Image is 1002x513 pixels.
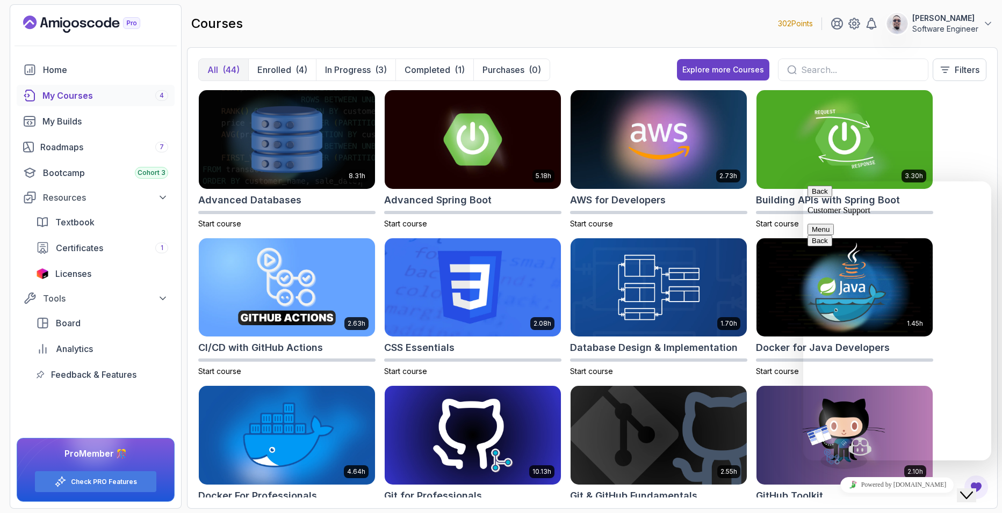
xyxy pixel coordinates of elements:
[43,63,168,76] div: Home
[405,63,450,76] p: Completed
[56,317,81,329] span: Board
[955,63,979,76] p: Filters
[43,166,168,179] div: Bootcamp
[571,386,747,485] img: Git & GitHub Fundamentals card
[570,340,738,355] h2: Database Design & Implementation
[536,172,551,180] p: 5.18h
[42,115,168,128] div: My Builds
[933,58,986,81] button: Filters
[30,211,175,233] a: textbook
[473,59,550,80] button: Purchases(0)
[534,319,551,328] p: 2.08h
[30,237,175,259] a: certificates
[43,292,168,305] div: Tools
[199,238,375,337] img: CI/CD with GitHub Actions card
[571,90,747,189] img: AWS for Developers card
[756,193,900,208] h2: Building APIs with Spring Boot
[905,172,923,180] p: 3.30h
[17,85,175,106] a: courses
[570,367,613,376] span: Start course
[23,16,165,33] a: Landing page
[325,63,371,76] p: In Progress
[161,244,163,252] span: 1
[347,467,365,476] p: 4.64h
[756,90,933,189] img: Building APIs with Spring Boot card
[384,488,482,503] h2: Git for Professionals
[17,59,175,80] a: home
[887,13,907,34] img: user profile image
[55,267,91,280] span: Licenses
[756,488,823,503] h2: GitHub Toolkit
[682,64,764,75] div: Explore more Courses
[385,238,561,337] img: CSS Essentials card
[160,91,164,100] span: 4
[532,467,551,476] p: 10.13h
[348,319,365,328] p: 2.63h
[36,268,49,279] img: jetbrains icon
[198,193,301,208] h2: Advanced Databases
[778,18,813,29] p: 302 Points
[191,15,243,32] h2: courses
[570,193,666,208] h2: AWS for Developers
[719,172,737,180] p: 2.73h
[384,219,427,228] span: Start course
[957,470,991,502] iframe: chat widget
[349,172,365,180] p: 8.31h
[385,90,561,189] img: Advanced Spring Boot card
[384,340,455,355] h2: CSS Essentials
[720,319,737,328] p: 1.70h
[756,386,933,485] img: GitHub Toolkit card
[138,168,165,177] span: Cohort 3
[199,90,375,189] img: Advanced Databases card
[384,367,427,376] span: Start course
[43,191,168,204] div: Resources
[30,312,175,334] a: board
[198,219,241,228] span: Start course
[71,478,137,486] a: Check PRO Features
[17,136,175,158] a: roadmaps
[55,216,95,229] span: Textbook
[570,219,613,228] span: Start course
[51,368,136,381] span: Feedback & Features
[30,364,175,385] a: feedback
[295,63,307,76] div: (4)
[199,386,375,485] img: Docker For Professionals card
[248,59,316,80] button: Enrolled(4)
[912,13,978,24] p: [PERSON_NAME]
[803,473,991,497] iframe: chat widget
[30,338,175,360] a: analytics
[42,89,168,102] div: My Courses
[40,141,168,153] div: Roadmaps
[198,367,241,376] span: Start course
[395,59,473,80] button: Completed(1)
[316,59,395,80] button: In Progress(3)
[222,63,240,76] div: (44)
[56,342,93,355] span: Analytics
[207,63,218,76] p: All
[199,59,248,80] button: All(44)
[198,488,317,503] h2: Docker For Professionals
[17,162,175,184] a: bootcamp
[257,63,291,76] p: Enrolled
[570,488,697,503] h2: Git & GitHub Fundamentals
[17,289,175,308] button: Tools
[756,340,890,355] h2: Docker for Java Developers
[912,24,978,34] p: Software Engineer
[384,193,492,208] h2: Advanced Spring Boot
[803,181,991,460] iframe: chat widget
[801,63,919,76] input: Search...
[907,467,923,476] p: 2.10h
[56,241,103,254] span: Certificates
[756,367,799,376] span: Start course
[886,13,993,34] button: user profile image[PERSON_NAME]Software Engineer
[385,386,561,485] img: Git for Professionals card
